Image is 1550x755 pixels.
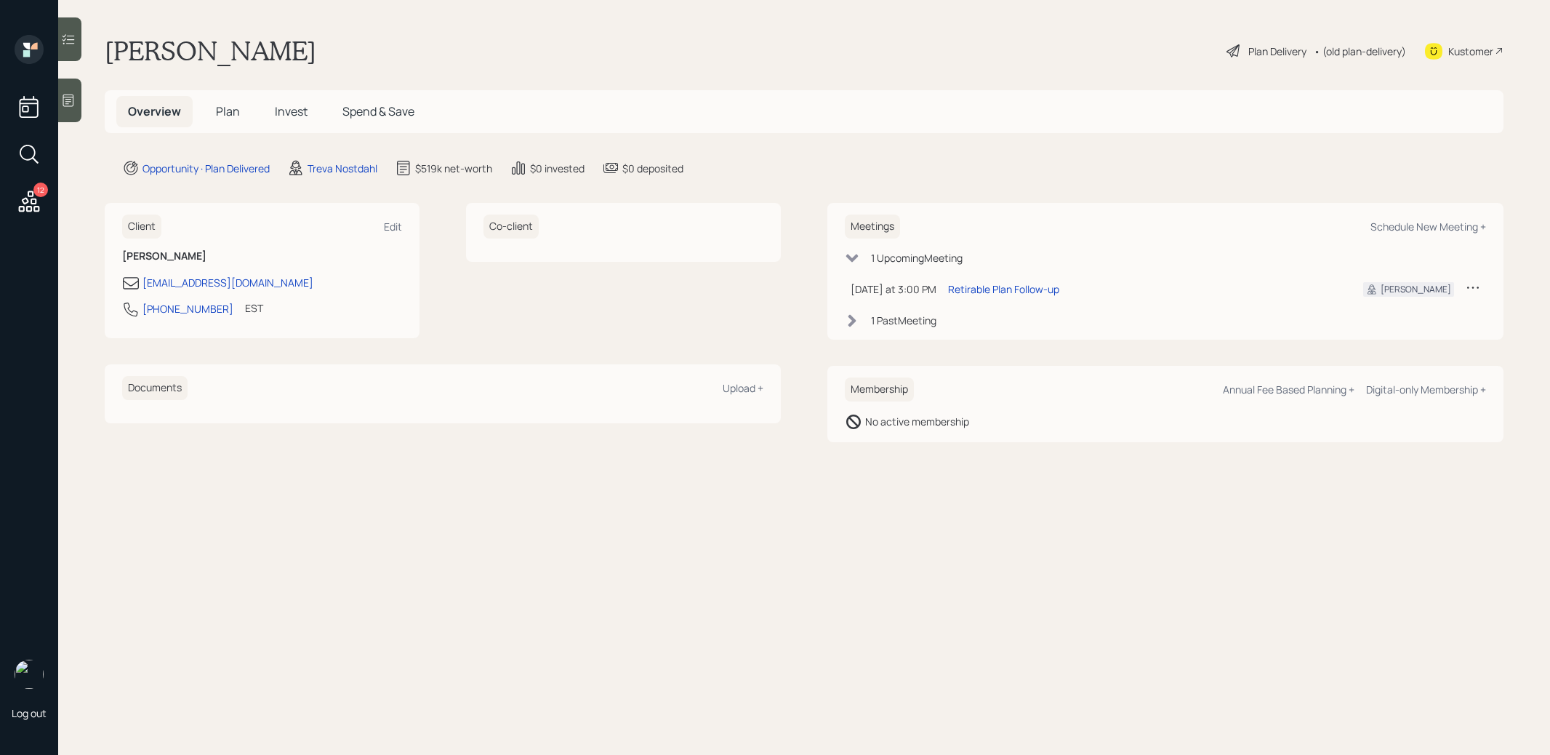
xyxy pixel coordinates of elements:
div: Upload + [723,381,763,395]
h6: [PERSON_NAME] [122,250,402,263]
div: Log out [12,706,47,720]
h6: Co-client [483,215,539,239]
span: Overview [128,103,181,119]
span: Invest [275,103,308,119]
div: • (old plan-delivery) [1314,44,1406,59]
div: 12 [33,183,48,197]
h6: Client [122,215,161,239]
div: [DATE] at 3:00 PM [851,281,936,297]
div: [EMAIL_ADDRESS][DOMAIN_NAME] [142,275,313,290]
div: Treva Nostdahl [308,161,377,176]
span: Spend & Save [342,103,414,119]
div: $519k net-worth [415,161,492,176]
div: 1 Past Meeting [871,313,936,328]
div: Kustomer [1448,44,1493,59]
div: Plan Delivery [1248,44,1306,59]
h6: Meetings [845,215,900,239]
div: Digital-only Membership + [1366,383,1486,396]
div: Edit [384,220,402,233]
div: $0 invested [530,161,585,176]
div: Annual Fee Based Planning + [1223,383,1354,396]
div: Opportunity · Plan Delivered [142,161,270,176]
div: [PHONE_NUMBER] [142,301,233,316]
img: treva-nostdahl-headshot.png [15,660,44,689]
div: 1 Upcoming Meeting [871,250,963,265]
div: [PERSON_NAME] [1381,283,1451,296]
span: Plan [216,103,240,119]
h1: [PERSON_NAME] [105,35,316,67]
h6: Membership [845,377,914,402]
div: Retirable Plan Follow-up [948,281,1059,297]
div: EST [245,300,263,316]
h6: Documents [122,376,188,400]
div: $0 deposited [622,161,683,176]
div: Schedule New Meeting + [1370,220,1486,233]
div: No active membership [865,414,969,429]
